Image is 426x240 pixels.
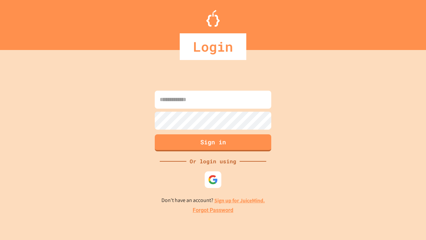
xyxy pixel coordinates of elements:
[180,33,246,60] div: Login
[206,10,220,27] img: Logo.svg
[208,175,218,185] img: google-icon.svg
[161,196,265,205] p: Don't have an account?
[155,134,271,151] button: Sign in
[193,206,233,214] a: Forgot Password
[186,157,240,165] div: Or login using
[214,197,265,204] a: Sign up for JuiceMind.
